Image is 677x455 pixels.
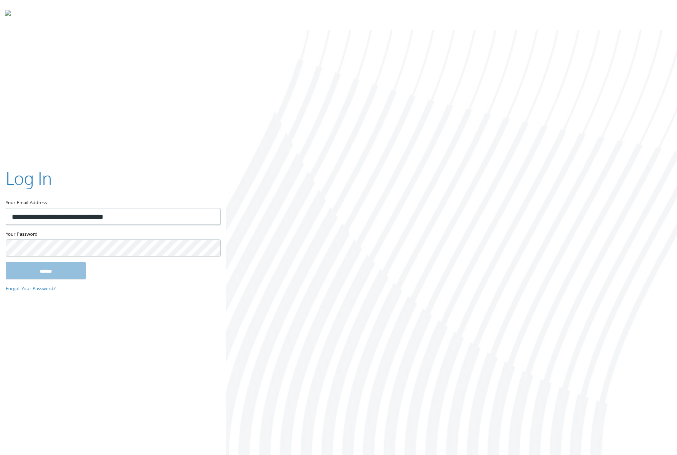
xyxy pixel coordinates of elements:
h2: Log In [6,166,52,190]
keeper-lock: Open Keeper Popup [206,212,215,221]
keeper-lock: Open Keeper Popup [206,244,215,252]
img: todyl-logo-dark.svg [5,8,11,22]
a: Forgot Your Password? [6,286,56,293]
label: Your Password [6,231,220,240]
